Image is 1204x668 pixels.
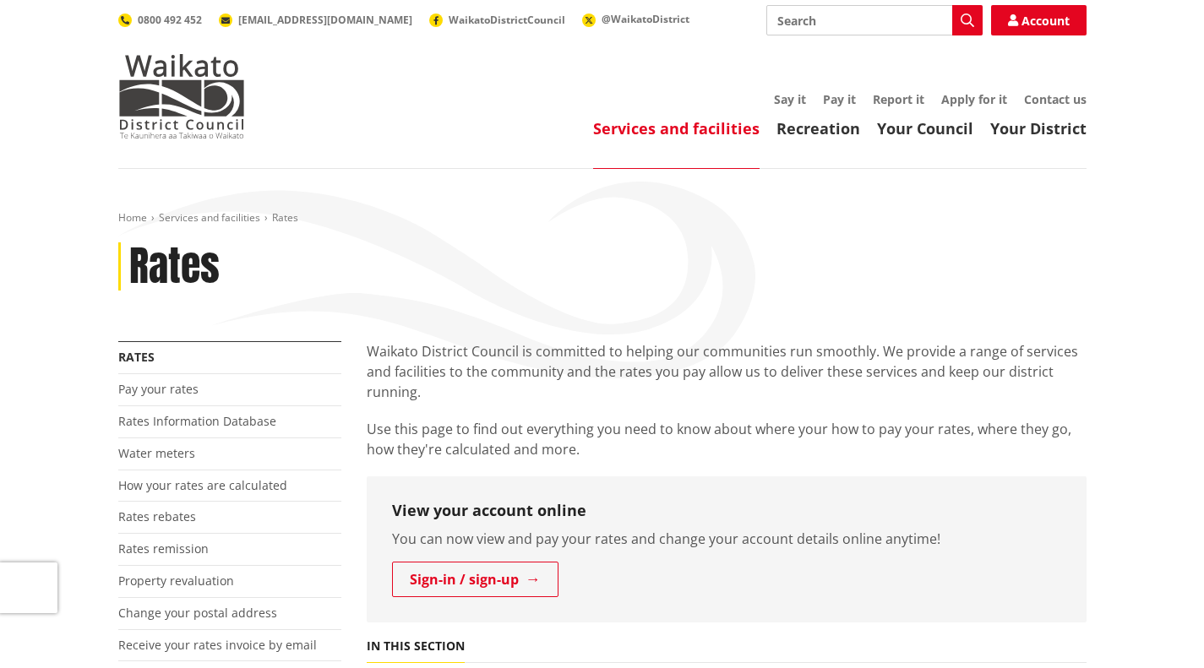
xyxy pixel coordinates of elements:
[367,419,1087,459] p: Use this page to find out everything you need to know about where your how to pay your rates, whe...
[129,242,220,291] h1: Rates
[118,445,195,461] a: Water meters
[118,210,147,225] a: Home
[990,118,1087,138] a: Your District
[118,573,234,589] a: Property revaluation
[118,211,1087,225] nav: breadcrumb
[238,13,412,27] span: [EMAIL_ADDRESS][DOMAIN_NAME]
[873,91,924,107] a: Report it
[602,12,689,26] span: @WaikatoDistrict
[392,502,1061,520] h3: View your account online
[118,605,277,621] a: Change your postal address
[1126,597,1187,658] iframe: Messenger Launcher
[776,118,860,138] a: Recreation
[272,210,298,225] span: Rates
[138,13,202,27] span: 0800 492 452
[118,381,199,397] a: Pay your rates
[118,349,155,365] a: Rates
[582,12,689,26] a: @WaikatoDistrict
[766,5,983,35] input: Search input
[118,477,287,493] a: How your rates are calculated
[118,540,209,557] a: Rates remission
[774,91,806,107] a: Say it
[941,91,1007,107] a: Apply for it
[1024,91,1087,107] a: Contact us
[118,637,317,653] a: Receive your rates invoice by email
[118,508,196,524] a: Rates rebates
[118,413,276,429] a: Rates Information Database
[367,639,465,654] h5: In this section
[429,13,565,27] a: WaikatoDistrictCouncil
[593,118,760,138] a: Services and facilities
[991,5,1087,35] a: Account
[449,13,565,27] span: WaikatoDistrictCouncil
[118,54,245,138] img: Waikato District Council - Te Kaunihera aa Takiwaa o Waikato
[159,210,260,225] a: Services and facilities
[823,91,856,107] a: Pay it
[877,118,973,138] a: Your Council
[118,13,202,27] a: 0800 492 452
[392,529,1061,549] p: You can now view and pay your rates and change your account details online anytime!
[219,13,412,27] a: [EMAIL_ADDRESS][DOMAIN_NAME]
[392,562,558,597] a: Sign-in / sign-up
[367,341,1087,402] p: Waikato District Council is committed to helping our communities run smoothly. We provide a range...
